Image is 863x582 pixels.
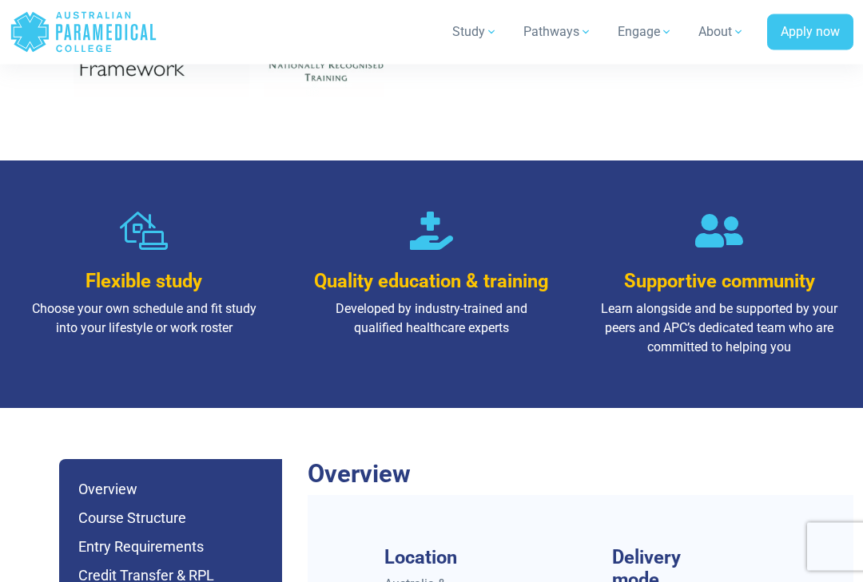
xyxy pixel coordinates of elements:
a: About [689,10,754,54]
p: Developed by industry-trained and qualified healthcare experts [310,300,553,339]
h3: Flexible study [22,271,265,293]
h2: Overview [308,460,853,489]
h3: Location [384,547,487,569]
p: Learn alongside and be supported by your peers and APC’s dedicated team who are committed to help... [598,300,841,358]
h6: Overview [78,479,293,501]
a: Engage [608,10,682,54]
h3: Supportive community [598,271,841,293]
h3: Quality education & training [310,271,553,293]
p: Choose your own schedule and fit study into your lifestyle or work roster [22,300,265,339]
a: Study [443,10,507,54]
a: Australian Paramedical College [10,6,157,58]
a: Apply now [767,14,853,51]
a: Pathways [514,10,602,54]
